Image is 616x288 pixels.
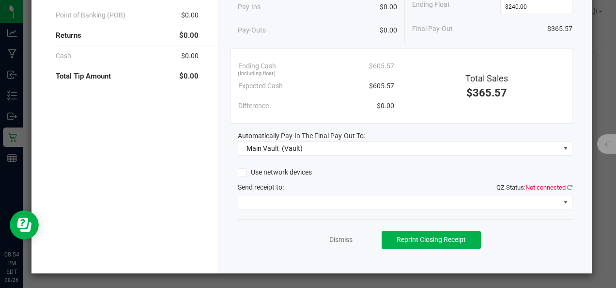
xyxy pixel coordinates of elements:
span: $0.00 [181,10,199,20]
a: Dismiss [329,235,353,245]
span: Final Pay-Out [412,24,453,34]
span: (Vault) [282,144,303,152]
span: Main Vault [246,144,279,152]
span: Total Tip Amount [56,71,111,82]
span: $365.57 [547,24,572,34]
label: Use network devices [238,167,312,177]
span: Reprint Closing Receipt [397,236,466,243]
span: $0.00 [179,30,199,41]
span: $0.00 [181,51,199,61]
span: (including float) [238,70,276,78]
span: $605.57 [369,81,394,91]
span: Point of Banking (POB) [56,10,125,20]
span: Ending Cash [238,61,276,71]
span: $605.57 [369,61,394,71]
span: $0.00 [377,101,394,111]
span: Not connected [525,184,566,191]
span: QZ Status: [496,184,572,191]
span: Pay-Outs [238,25,266,35]
span: Expected Cash [238,81,283,91]
span: Cash [56,51,71,61]
span: Automatically Pay-In The Final Pay-Out To: [238,132,365,140]
span: $0.00 [380,2,397,12]
button: Reprint Closing Receipt [382,231,481,249]
span: Total Sales [465,73,508,83]
div: Returns [56,25,198,46]
span: Pay-Ins [238,2,261,12]
span: $365.57 [466,87,507,99]
span: Difference [238,101,269,111]
iframe: Resource center [10,210,39,240]
span: $0.00 [179,71,199,82]
span: Send receipt to: [238,183,284,191]
span: $0.00 [380,25,397,35]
